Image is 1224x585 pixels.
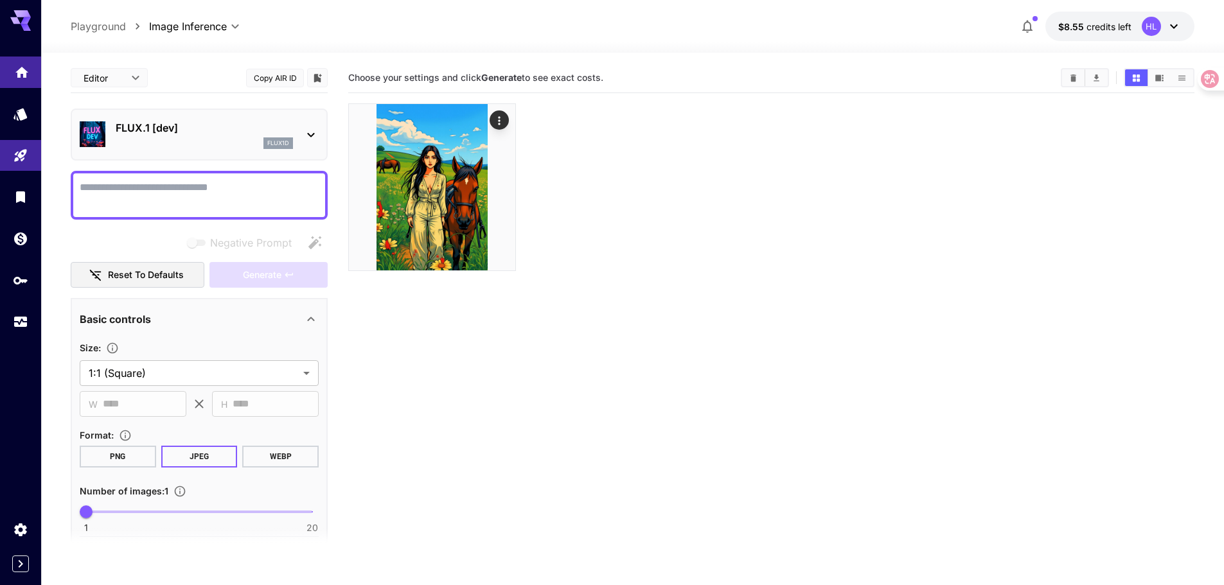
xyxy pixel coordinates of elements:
span: Size : [80,342,101,353]
div: Basic controls [80,304,319,335]
div: Usage [13,314,28,330]
button: PNG [80,446,156,467]
span: H [221,397,227,412]
button: Show images in grid view [1125,69,1148,86]
nav: breadcrumb [71,19,149,34]
div: Actions [490,110,509,130]
div: FLUX.1 [dev]flux1d [80,115,319,154]
button: Show images in list view [1171,69,1193,86]
span: credits left [1087,21,1131,32]
button: $8.55369HL [1045,12,1194,41]
span: Number of images : 1 [80,485,168,496]
div: Wallet [13,231,28,247]
div: Playground [13,148,28,164]
button: Download All [1085,69,1108,86]
button: Add to library [312,70,323,85]
button: Adjust the dimensions of the generated image by specifying its width and height in pixels, or sel... [101,342,124,354]
span: $8.55 [1058,21,1087,32]
span: Negative Prompt [210,235,292,250]
a: Playground [71,19,126,34]
button: Clear Images [1062,69,1085,86]
span: Image Inference [149,19,227,34]
span: Format : [80,430,114,441]
div: Home [14,60,30,76]
button: Expand sidebar [12,555,29,572]
span: W [89,397,98,412]
div: Settings [13,521,28,537]
div: Library [13,189,28,205]
p: Basic controls [80,311,151,327]
div: Show images in grid viewShow images in video viewShow images in list view [1124,68,1194,87]
div: Clear ImagesDownload All [1061,68,1109,87]
div: $8.55369 [1058,20,1131,33]
div: Models [13,106,28,122]
p: FLUX.1 [dev] [116,120,293,135]
button: WEBP [242,446,319,467]
div: API Keys [13,272,28,288]
button: Copy AIR ID [246,69,304,87]
span: 20 [306,521,318,534]
b: Generate [481,72,522,83]
button: Reset to defaults [71,262,204,288]
div: HL [1142,17,1161,36]
button: Show images in video view [1148,69,1171,86]
span: 1:1 (Square) [89,365,298,381]
img: Z [349,104,515,270]
span: Choose your settings and click to see exact costs. [348,72,603,83]
button: Specify how many images to generate in a single request. Each image generation will be charged se... [168,485,191,498]
span: Editor [84,71,123,85]
p: flux1d [267,139,289,148]
button: JPEG [161,446,238,467]
button: Choose the file format for the output image. [114,429,137,442]
span: Negative prompts are not compatible with the selected model. [184,234,302,250]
